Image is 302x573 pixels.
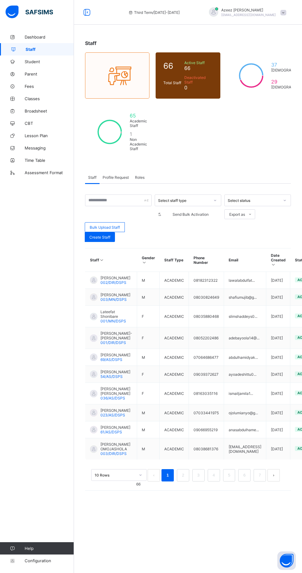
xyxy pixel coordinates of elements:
img: safsims [6,6,53,18]
td: 09039372627 [189,366,224,383]
span: [PERSON_NAME] [100,370,130,374]
span: 036/AS/DSPS [100,396,125,400]
span: Profile Request [103,175,129,180]
span: [PERSON_NAME] [100,408,130,413]
th: Phone Number [189,248,224,272]
span: Time Table [25,158,74,163]
span: 001/DIR/DSPS [100,340,126,345]
td: [DATE] [266,272,290,289]
span: [PERSON_NAME] [100,353,130,357]
span: Non Academic Staff [130,137,147,151]
td: F [137,366,160,383]
td: ACADEMIC [160,383,189,404]
span: CBT [25,121,74,126]
td: anasabdulhame... [224,421,266,438]
li: 3 [192,469,205,481]
td: 08035880468 [189,306,224,327]
li: 上一页 [148,469,160,481]
span: Dashboard [25,35,74,39]
span: [PERSON_NAME] OMOJASHOLA [100,442,132,451]
span: 0 [184,84,212,91]
td: [DATE] [266,438,290,460]
td: ACADEMIC [160,366,189,383]
td: ACADEMIC [160,349,189,366]
td: ACADEMIC [160,404,189,421]
span: Configuration [25,558,74,563]
button: Open asap [277,551,296,570]
button: prev page [148,469,160,481]
td: M [137,349,160,366]
span: Staff [26,47,74,52]
div: 10 Rows [95,473,135,477]
span: 023/AS/DSPS [100,413,125,417]
span: session/term information [128,10,180,15]
td: 07033441975 [189,404,224,421]
li: 7 [254,469,266,481]
td: ACADEMIC [160,438,189,460]
li: 2 [177,469,189,481]
span: Academic Staff [130,119,147,128]
td: ACADEMIC [160,272,189,289]
div: Total Staff [162,79,183,87]
span: Messaging [25,145,74,150]
span: 1 [130,131,147,137]
span: Parent [25,72,74,76]
li: 下一页 [267,469,280,481]
a: 2 [180,471,186,479]
td: ACADEMIC [160,306,189,327]
span: 001/MN/DSPS [100,319,126,323]
a: 7 [257,471,263,479]
span: [PERSON_NAME] [100,276,130,280]
td: [DATE] [266,366,290,383]
span: Roles [135,175,145,180]
td: 08163035116 [189,383,224,404]
td: [DATE] [266,306,290,327]
span: Export as [229,212,245,217]
li: 1 [161,469,174,481]
span: Lateefat Shonibare [100,309,132,319]
span: Lesson Plan [25,133,74,138]
td: M [137,438,160,460]
td: [DATE] [266,383,290,404]
td: [DATE] [266,349,290,366]
td: 08182312322 [189,272,224,289]
div: Select status [228,198,280,203]
span: Broadsheet [25,108,74,113]
i: Sort in Ascending Order [142,260,147,265]
td: ACADEMIC [160,421,189,438]
div: AzeezIbrahim [203,7,289,18]
span: 002/DIR/DSPS [100,280,126,285]
th: Staff Type [160,248,189,272]
td: ismailjamila1... [224,383,266,404]
td: 08030824649 [189,289,224,306]
span: Help [25,546,74,551]
span: [PERSON_NAME]-[PERSON_NAME] [100,331,132,340]
td: ayoadeshittu0... [224,366,266,383]
td: 07064686477 [189,349,224,366]
th: Gender [137,248,160,272]
i: Sort in Ascending Order [99,258,104,262]
td: F [137,306,160,327]
span: Deactivated Staff [184,75,212,84]
td: 09066955219 [189,421,224,438]
td: M [137,289,160,306]
td: [EMAIL_ADDRESS][DOMAIN_NAME] [224,438,266,460]
li: 6 [238,469,251,481]
li: 5 [223,469,235,481]
td: [DATE] [266,327,290,349]
td: M [137,404,160,421]
button: next page [267,469,280,481]
td: M [137,272,160,289]
span: [PERSON_NAME] [PERSON_NAME] [100,387,132,396]
span: [PERSON_NAME] [100,425,130,430]
th: Staff [85,248,137,272]
span: 61/AS/DSPS [100,430,122,434]
td: F [137,327,160,349]
td: 08052202486 [189,327,224,349]
span: Create Staff [89,235,110,239]
td: adebayoola14@... [224,327,266,349]
td: 08038681376 [189,438,224,460]
span: Fees [25,84,74,89]
span: 003/DIR/DSPS [100,451,127,456]
span: Staff [85,40,96,46]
